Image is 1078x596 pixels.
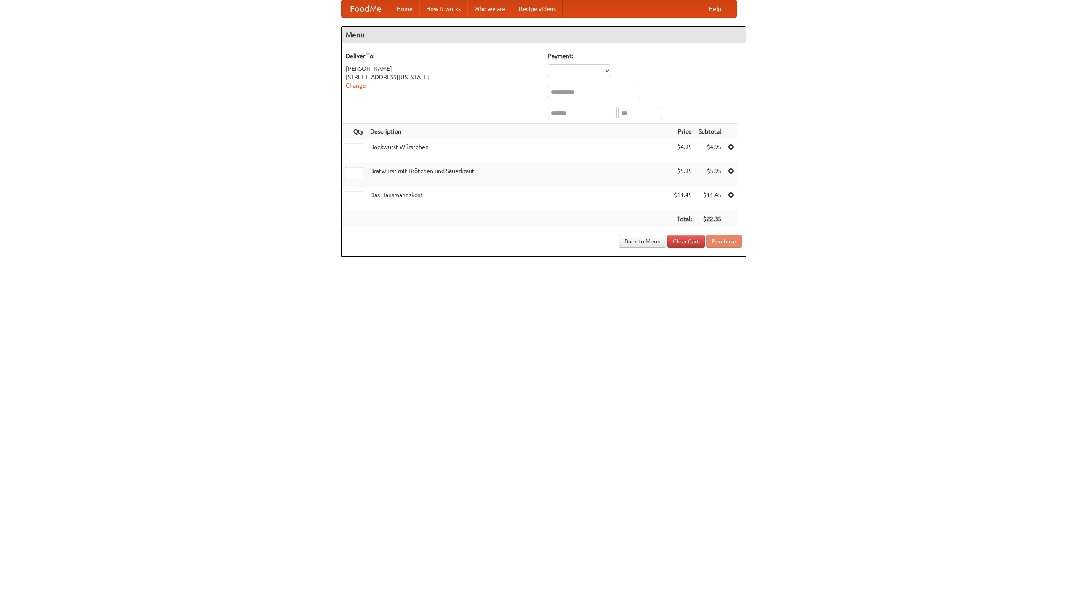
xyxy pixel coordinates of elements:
[367,124,670,139] th: Description
[346,82,366,89] a: Change
[367,163,670,187] td: Bratwurst mit Brötchen und Sauerkraut
[346,52,539,60] h5: Deliver To:
[695,187,725,211] td: $11.45
[670,187,695,211] td: $11.45
[670,163,695,187] td: $5.95
[512,0,563,17] a: Recipe videos
[346,64,539,73] div: [PERSON_NAME]
[706,235,742,248] button: Purchase
[342,27,746,43] h4: Menu
[702,0,728,17] a: Help
[367,139,670,163] td: Bockwurst Würstchen
[346,73,539,81] div: [STREET_ADDRESS][US_STATE]
[695,124,725,139] th: Subtotal
[667,235,705,248] a: Clear Cart
[670,139,695,163] td: $4.95
[670,124,695,139] th: Price
[548,52,742,60] h5: Payment:
[695,211,725,227] th: $22.35
[695,163,725,187] td: $5.95
[619,235,666,248] a: Back to Menu
[467,0,512,17] a: Who we are
[670,211,695,227] th: Total:
[695,139,725,163] td: $4.95
[342,0,390,17] a: FoodMe
[342,124,367,139] th: Qty
[390,0,419,17] a: Home
[367,187,670,211] td: Das Hausmannskost
[419,0,467,17] a: How it works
